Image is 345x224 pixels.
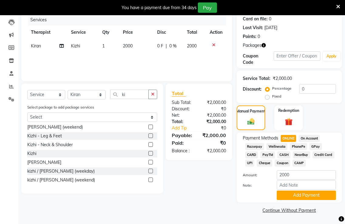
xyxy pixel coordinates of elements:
input: Search or Scan [110,90,149,99]
a: Add Tip [167,125,204,131]
label: Manual Payment [236,109,266,114]
span: 2000 [187,43,197,49]
div: Card on file: [243,16,268,22]
button: Pay [198,2,217,13]
span: Cheque [257,160,272,167]
div: ₹0 [204,125,231,131]
div: Total: [167,119,199,125]
div: kizhi / [PERSON_NAME] (weekend) [27,177,95,183]
span: Payment Methods [243,135,278,141]
div: [PERSON_NAME] (weekend) [27,124,83,130]
div: You have a payment due from 34 days [122,5,197,11]
th: Action [206,26,226,39]
div: ₹0 [199,106,230,112]
div: Discount: [243,86,262,92]
span: On Account [299,135,320,142]
span: 2000 [123,43,133,49]
span: Packages [243,42,262,49]
div: ₹2,000.00 [198,132,231,139]
div: Coupon Code [243,53,274,66]
div: Service Total: [243,75,270,82]
span: Credit Card [313,151,334,158]
label: Redemption [278,108,299,113]
div: ₹2,000.00 [199,148,230,154]
a: Continue Without Payment [238,207,341,214]
button: Add Payment [277,191,336,200]
img: _cash.svg [245,118,257,126]
div: [DATE] [264,25,277,31]
th: Total [183,26,206,39]
span: Coupon [275,160,290,167]
span: ONLINE [281,135,296,142]
span: NearBuy [293,151,310,158]
div: Net: [167,112,199,119]
label: Note: [238,183,272,188]
div: Kizhi [27,150,36,157]
label: Amount: [238,172,272,178]
div: ₹2,000.00 [273,75,292,82]
span: Total [172,90,186,97]
span: 0 % [169,43,177,49]
label: Select package to add package services [27,105,94,110]
div: Payable: [167,132,198,139]
button: Apply [323,52,340,61]
input: Amount [277,170,336,180]
div: [PERSON_NAME] [27,159,61,166]
span: Kiran [31,43,41,49]
div: ₹2,000.00 [199,112,230,119]
span: 1 [102,43,105,49]
div: Balance : [167,148,199,154]
div: Kizhi - Leg & Feet [27,133,62,139]
div: Services [28,14,231,26]
span: Kizhi [71,43,80,49]
label: Percentage [272,86,292,91]
div: Discount: [167,106,199,112]
div: Sub Total: [167,99,199,106]
span: GPay [309,143,322,150]
input: Add Note [277,180,336,190]
th: Therapist [27,26,67,39]
th: Price [119,26,154,39]
label: Fixed [272,94,281,99]
div: kizhi / [PERSON_NAME] (weekday) [27,168,95,174]
th: Service [67,26,99,39]
div: ₹2,000.00 [199,119,230,125]
span: CARD [245,151,258,158]
div: Points: [243,33,256,40]
img: _gift.svg [282,117,295,126]
th: Qty [99,26,119,39]
div: 0 [258,33,260,40]
span: | [166,43,167,49]
span: CASH [277,151,290,158]
span: Razorpay [245,143,264,150]
th: Disc [154,26,183,39]
div: Kizhi - Neck & Shoulder [27,142,73,148]
span: UPI [245,160,255,167]
div: Last Visit: [243,25,263,31]
span: Wellnessta [266,143,287,150]
span: CAMP [293,160,306,167]
div: ₹0 [199,139,230,146]
span: PayTM [260,151,275,158]
input: Enter Offer / Coupon Code [274,51,320,61]
div: 0 [269,16,271,22]
div: ₹2,000.00 [199,99,230,106]
span: 0 F [157,43,163,49]
span: PhonePe [290,143,307,150]
div: Paid: [167,139,199,146]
